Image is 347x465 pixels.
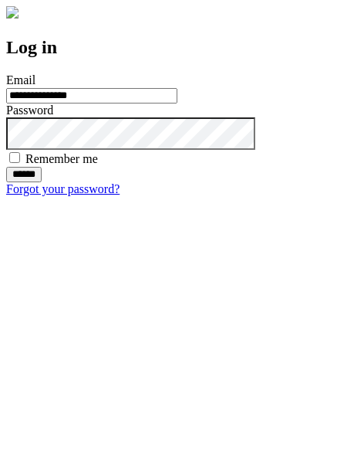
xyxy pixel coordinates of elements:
[6,73,35,87] label: Email
[6,6,19,19] img: logo-4e3dc11c47720685a147b03b5a06dd966a58ff35d612b21f08c02c0306f2b779.png
[6,104,53,117] label: Password
[6,182,120,195] a: Forgot your password?
[25,152,98,165] label: Remember me
[6,37,341,58] h2: Log in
